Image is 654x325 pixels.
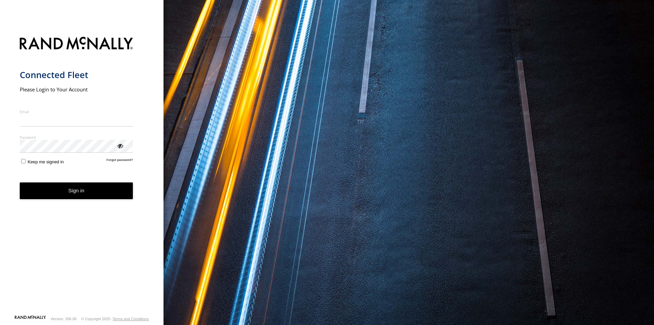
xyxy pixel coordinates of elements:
[113,317,149,321] a: Terms and Conditions
[21,159,26,163] input: Keep me signed in
[20,182,133,199] button: Sign in
[28,159,64,164] span: Keep me signed in
[20,35,133,53] img: Rand McNally
[116,142,123,149] div: ViewPassword
[15,315,46,322] a: Visit our Website
[107,158,133,164] a: Forgot password?
[20,135,133,140] label: Password
[20,86,133,93] h2: Please Login to Your Account
[51,317,77,321] div: Version: 306.00
[20,69,133,80] h1: Connected Fleet
[20,109,133,114] label: Email
[81,317,149,321] div: © Copyright 2025 -
[20,33,144,315] form: main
